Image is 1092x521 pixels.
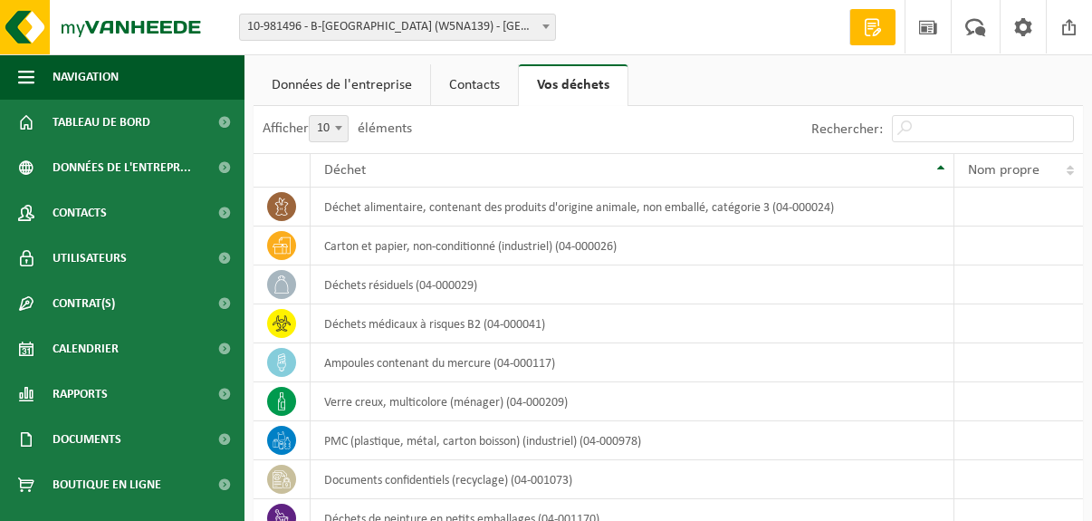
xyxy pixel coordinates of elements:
span: Déchet [324,163,366,178]
a: Vos déchets [519,64,627,106]
a: Contacts [431,64,518,106]
td: documents confidentiels (recyclage) (04-001073) [311,460,955,499]
span: Données de l'entrepr... [53,145,191,190]
span: Contacts [53,190,107,236]
span: Boutique en ligne [53,462,161,507]
span: Documents [53,417,121,462]
span: Calendrier [53,326,119,371]
span: Utilisateurs [53,236,127,281]
label: Afficher éléments [263,121,412,136]
td: déchets médicaux à risques B2 (04-000041) [311,304,955,343]
span: 10-981496 - B-ST GARE MARIEMBOURG (W5NA139) - MARIEMBOURG [240,14,555,40]
td: carton et papier, non-conditionné (industriel) (04-000026) [311,227,955,265]
span: 10 [309,115,349,142]
span: Nom propre [968,163,1039,178]
td: déchets résiduels (04-000029) [311,265,955,304]
span: 10 [310,116,348,141]
td: ampoules contenant du mercure (04-000117) [311,343,955,382]
a: Données de l'entreprise [254,64,430,106]
span: Contrat(s) [53,281,115,326]
td: PMC (plastique, métal, carton boisson) (industriel) (04-000978) [311,421,955,460]
label: Rechercher: [811,122,883,137]
span: Rapports [53,371,108,417]
span: Tableau de bord [53,100,150,145]
span: 10-981496 - B-ST GARE MARIEMBOURG (W5NA139) - MARIEMBOURG [239,14,556,41]
span: Navigation [53,54,119,100]
td: verre creux, multicolore (ménager) (04-000209) [311,382,955,421]
td: déchet alimentaire, contenant des produits d'origine animale, non emballé, catégorie 3 (04-000024) [311,188,955,227]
